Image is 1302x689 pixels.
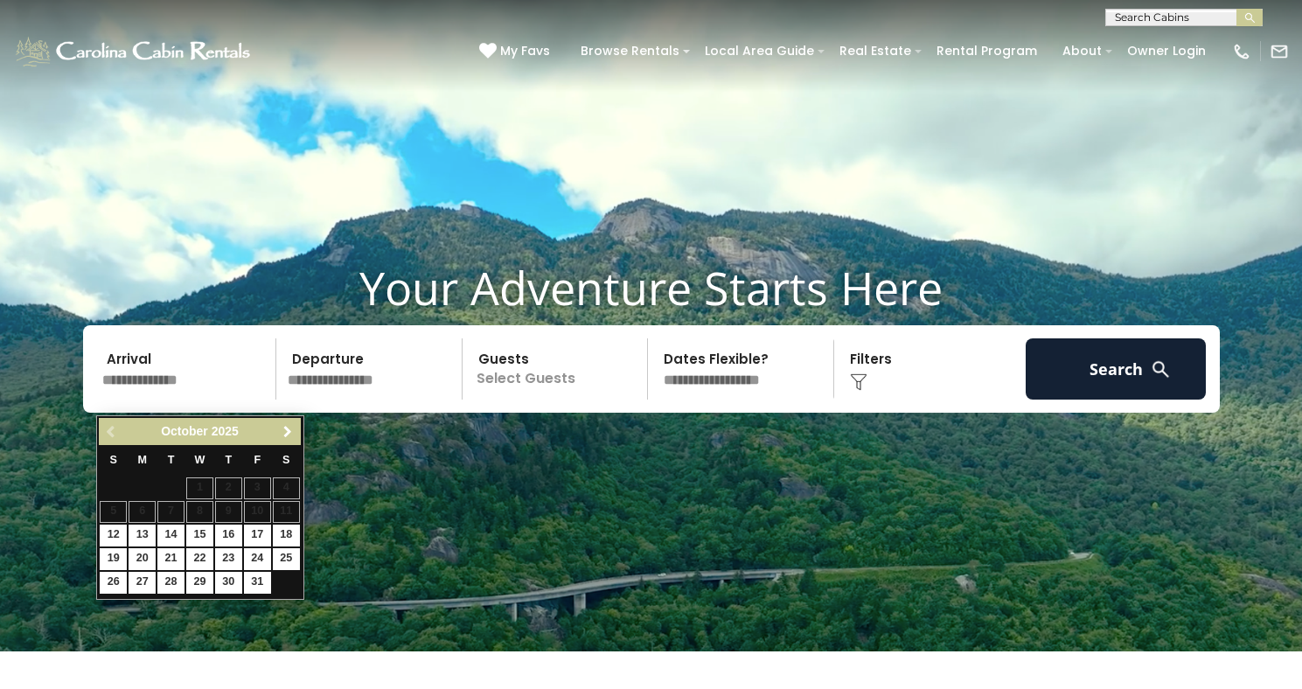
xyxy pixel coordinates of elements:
a: 31 [244,572,271,594]
h1: Your Adventure Starts Here [13,261,1289,315]
a: 22 [186,548,213,570]
a: Rental Program [928,38,1046,65]
a: 30 [215,572,242,594]
a: 26 [100,572,127,594]
a: Owner Login [1118,38,1215,65]
a: My Favs [479,42,554,61]
a: 29 [186,572,213,594]
img: phone-regular-white.png [1232,42,1251,61]
span: Saturday [282,454,289,466]
a: 27 [129,572,156,594]
a: 14 [157,525,185,546]
a: 12 [100,525,127,546]
a: 16 [215,525,242,546]
a: 23 [215,548,242,570]
a: 13 [129,525,156,546]
a: Local Area Guide [696,38,823,65]
a: Real Estate [831,38,920,65]
a: 18 [273,525,300,546]
a: 28 [157,572,185,594]
a: 17 [244,525,271,546]
button: Search [1026,338,1207,400]
span: Thursday [226,454,233,466]
a: 19 [100,548,127,570]
a: 24 [244,548,271,570]
span: Monday [137,454,147,466]
span: Next [281,425,295,439]
img: search-regular-white.png [1150,358,1172,380]
a: 15 [186,525,213,546]
span: October [161,424,208,438]
p: Select Guests [468,338,648,400]
span: Sunday [110,454,117,466]
span: Tuesday [168,454,175,466]
a: 25 [273,548,300,570]
span: Friday [254,454,261,466]
img: White-1-1-2.png [13,34,255,69]
a: 21 [157,548,185,570]
img: mail-regular-white.png [1270,42,1289,61]
a: About [1054,38,1111,65]
a: 20 [129,548,156,570]
a: Browse Rentals [572,38,688,65]
span: Wednesday [195,454,205,466]
img: filter--v1.png [850,373,867,391]
span: 2025 [212,424,239,438]
span: My Favs [500,42,550,60]
a: Next [277,421,299,442]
